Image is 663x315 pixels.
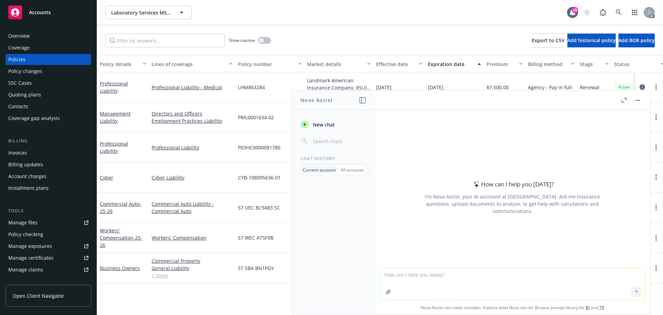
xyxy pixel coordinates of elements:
span: 57 SBA BN1PGY [238,265,274,272]
a: Professional Liability [152,144,232,151]
button: Policy number [235,56,304,72]
a: circleInformation [638,83,646,91]
div: Premium [487,61,515,68]
span: Add historical policy [567,37,616,44]
span: Open Client Navigator [13,292,64,299]
a: Installment plans [6,183,91,194]
a: Overview [6,30,91,41]
span: [DATE] [428,84,443,91]
a: Cyber [100,174,113,181]
a: Business Owners [100,265,140,271]
div: Coverage [8,42,30,53]
button: Expiration date [425,56,484,72]
div: Billing [6,138,91,145]
a: Contacts [6,101,91,112]
button: Premium [484,56,525,72]
div: Quoting plans [8,89,41,100]
button: Export to CSV [532,34,565,47]
button: Add historical policy [567,34,616,47]
a: Account charges [6,171,91,182]
a: Directors and Officers [152,110,232,117]
a: Manage files [6,217,91,228]
span: CYB-108095636-01 [238,174,281,181]
a: TR [599,305,604,311]
span: Manage exposures [6,241,91,252]
a: Manage certificates [6,252,91,263]
button: New chat [298,118,369,131]
a: Professional Liability [100,80,128,94]
div: Manage claims [8,264,43,275]
div: Chat History [292,156,375,161]
a: more [652,203,660,212]
a: Quoting plans [6,89,91,100]
a: Commercial Auto Liability - Commercial Auto [152,200,232,215]
div: Overview [8,30,30,41]
div: Manage certificates [8,252,54,263]
button: Billing method [525,56,577,72]
a: 1 more [152,272,232,279]
button: Add BOR policy [618,34,655,47]
a: more [652,143,660,151]
a: Manage BORs [6,276,91,287]
a: Policies [6,54,91,65]
span: [DATE] [376,84,392,91]
div: Manage exposures [8,241,52,252]
div: Tools [6,207,91,214]
button: Laboratory Services MSO LLC [105,6,192,19]
a: Commercial Property [152,257,232,265]
a: Workers' Compensation [152,234,232,241]
a: Start snowing [580,6,594,19]
div: Expiration date [428,61,473,68]
div: I'm Nova Assist, your AI assistant at [GEOGRAPHIC_DATA]. Ask me insurance questions, upload docum... [415,193,609,215]
span: Accounts [29,10,51,15]
div: Installment plans [8,183,49,194]
div: Invoices [8,147,27,158]
button: Market details [304,56,373,72]
a: Policy changes [6,66,91,77]
span: Show inactive [229,37,255,43]
h1: Nova Assist [300,96,333,104]
div: Billing updates [8,159,43,170]
div: Manage files [8,217,38,228]
div: SSC Cases [8,77,32,89]
a: Report a Bug [596,6,610,19]
a: BI [586,305,590,311]
a: Search [612,6,626,19]
p: All accounts [341,167,364,173]
div: Stage [580,61,601,68]
a: Switch app [628,6,642,19]
div: Billing method [528,61,567,68]
div: Policy number [238,61,294,68]
a: Professional Liability - Medical [152,84,232,91]
div: Account charges [8,171,47,182]
span: Export to CSV [532,37,565,44]
span: Nova Assist can make mistakes. Explore what Nova can do: Browse prompt library for and [377,300,647,315]
span: New chat [311,121,335,128]
a: General Liability [152,265,232,272]
a: Coverage gap analysis [6,113,91,124]
input: Search chats [311,136,366,146]
div: Contacts [8,101,28,112]
a: more [652,83,660,91]
a: Policy checking [6,229,91,240]
div: Status [614,61,656,68]
a: more [652,264,660,272]
a: Billing updates [6,159,91,170]
span: PML0001634 02 [238,114,274,121]
a: Coverage [6,42,91,53]
a: Workers' Compensation [100,227,142,248]
span: Active [617,84,631,90]
a: Accounts [6,3,91,22]
a: Professional Liability [100,140,128,154]
div: Policy checking [8,229,43,240]
span: Laboratory Services MSO LLC [111,9,171,16]
div: Policy changes [8,66,42,77]
span: 57 UEC BC9483 SC [238,204,280,211]
button: Stage [577,56,612,72]
a: more [652,173,660,182]
div: Policy details [100,61,138,68]
span: Renewal [580,84,599,91]
p: Current account [303,167,336,173]
div: Manage BORs [8,276,41,287]
span: $7,500.00 [487,84,509,91]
